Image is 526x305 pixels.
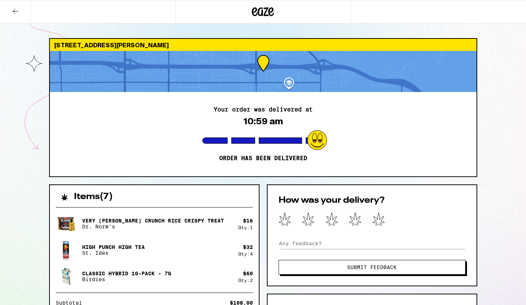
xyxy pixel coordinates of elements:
[50,39,477,51] div: [STREET_ADDRESS][PERSON_NAME]
[82,276,171,282] p: Birdies
[243,218,253,224] div: $ 16
[238,278,253,283] div: Qty: 2
[347,265,397,270] span: Submit Feedback
[475,283,519,301] iframe: Opens a widget where you can find more information
[56,240,76,260] img: St. Ides - High Punch High Tea
[238,225,253,230] div: Qty: 1
[219,155,307,162] p: Order has been delivered
[82,218,224,224] p: Very [PERSON_NAME] Crunch Rice Crispy Treat
[56,213,76,234] img: Dr. Norm's - Very Berry Crunch Rice Crispy Treat
[238,251,253,256] div: Qty: 4
[279,238,466,249] input: Any feedback?
[56,266,76,287] img: Birdies - Classic Hybrid 10-Pack - 7g
[243,244,253,250] div: $ 32
[74,192,113,201] h2: Items ( 7 )
[279,196,466,205] h2: How was your delivery?
[279,260,466,275] button: Submit Feedback
[82,224,224,229] p: Dr. Norm's
[243,116,283,126] div: 10:59 am
[82,271,171,276] p: Classic Hybrid 10-Pack - 7g
[243,271,253,276] div: $ 60
[82,244,145,250] p: High Punch High Tea
[214,107,313,113] h2: Your order was delivered at
[82,250,145,256] p: St. Ides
